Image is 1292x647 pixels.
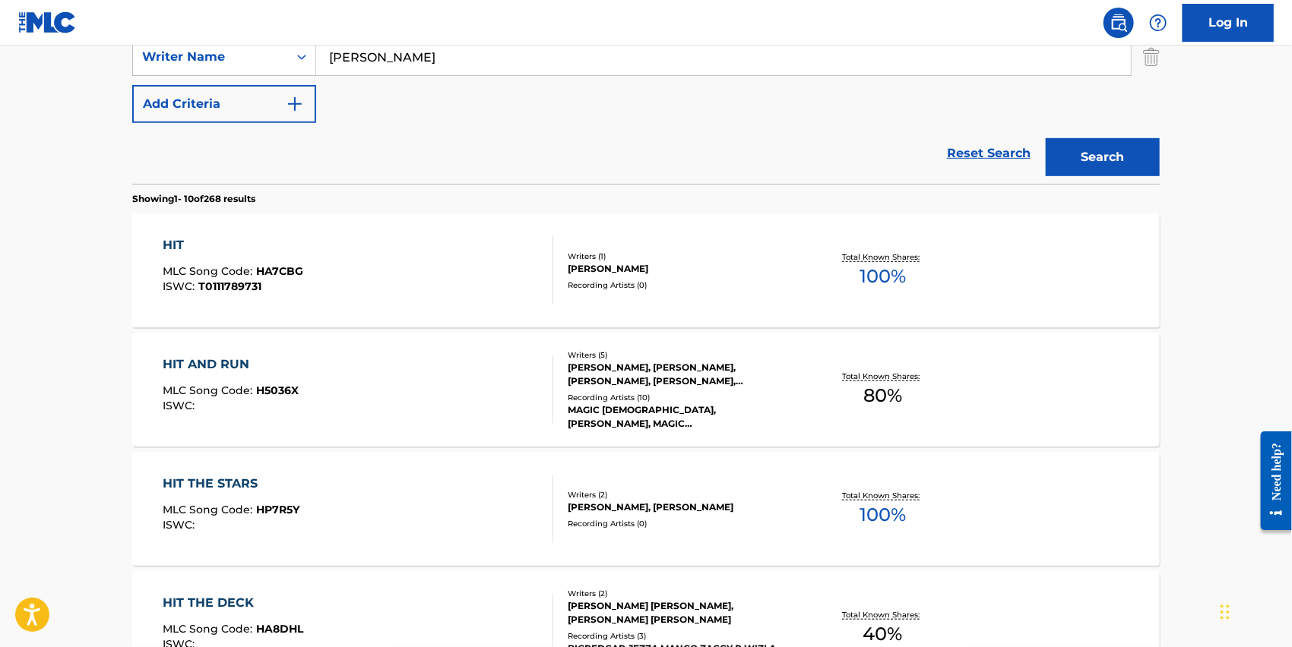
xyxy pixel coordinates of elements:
a: HIT THE STARSMLC Song Code:HP7R5YISWC:Writers (2)[PERSON_NAME], [PERSON_NAME]Recording Artists (0... [132,452,1160,566]
div: [PERSON_NAME] [568,262,797,276]
div: HIT AND RUN [163,355,299,374]
a: Reset Search [939,137,1038,170]
button: Search [1046,138,1160,176]
span: ISWC : [163,279,199,293]
img: MLC Logo [18,11,77,33]
span: MLC Song Code : [163,383,257,397]
div: HIT THE DECK [163,594,304,612]
div: Writers ( 5 ) [568,349,797,361]
span: H5036X [257,383,299,397]
p: Total Known Shares: [842,371,923,382]
span: ISWC : [163,399,199,412]
div: Help [1143,8,1173,38]
button: Add Criteria [132,85,316,123]
span: HA7CBG [257,264,304,278]
iframe: Chat Widget [1216,574,1292,647]
p: Showing 1 - 10 of 268 results [132,192,255,206]
span: ISWC : [163,518,199,532]
span: HP7R5Y [257,503,300,516]
div: [PERSON_NAME], [PERSON_NAME], [PERSON_NAME], [PERSON_NAME], [PERSON_NAME] [568,361,797,388]
img: help [1149,14,1167,32]
div: [PERSON_NAME], [PERSON_NAME] [568,500,797,514]
div: Recording Artists ( 0 ) [568,279,797,291]
span: 80 % [863,382,902,409]
span: T0111789731 [199,279,262,293]
img: 9d2ae6d4665cec9f34b9.svg [286,95,304,113]
div: HIT [163,236,304,254]
span: 100 % [860,501,906,529]
div: Drag [1221,589,1230,635]
a: Log In [1183,4,1274,42]
p: Total Known Shares: [842,609,923,620]
div: Writers ( 2 ) [568,489,797,500]
a: HIT AND RUNMLC Song Code:H5036XISWC:Writers (5)[PERSON_NAME], [PERSON_NAME], [PERSON_NAME], [PERS... [132,333,1160,447]
a: HITMLC Song Code:HA7CBGISWC:T0111789731Writers (1)[PERSON_NAME]Recording Artists (0)Total Known S... [132,213,1160,327]
div: HIT THE STARS [163,475,300,493]
span: MLC Song Code : [163,503,257,516]
span: MLC Song Code : [163,264,257,278]
div: [PERSON_NAME] [PERSON_NAME], [PERSON_NAME] [PERSON_NAME] [568,599,797,626]
a: Public Search [1104,8,1134,38]
span: 100 % [860,263,906,290]
div: Recording Artists ( 10 ) [568,392,797,403]
iframe: Resource Center [1249,419,1292,541]
div: Recording Artists ( 0 ) [568,518,797,529]
div: Writer Name [142,48,279,66]
p: Total Known Shares: [842,490,923,501]
span: MLC Song Code : [163,622,257,636]
div: Recording Artists ( 3 ) [568,630,797,642]
img: search [1110,14,1128,32]
img: Delete Criterion [1143,38,1160,76]
div: MAGIC [DEMOGRAPHIC_DATA], [PERSON_NAME], MAGIC [DEMOGRAPHIC_DATA], MAGIC [DEMOGRAPHIC_DATA], MAGI... [568,403,797,431]
p: Total Known Shares: [842,251,923,263]
span: HA8DHL [257,622,304,636]
div: Writers ( 1 ) [568,251,797,262]
div: Writers ( 2 ) [568,588,797,599]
